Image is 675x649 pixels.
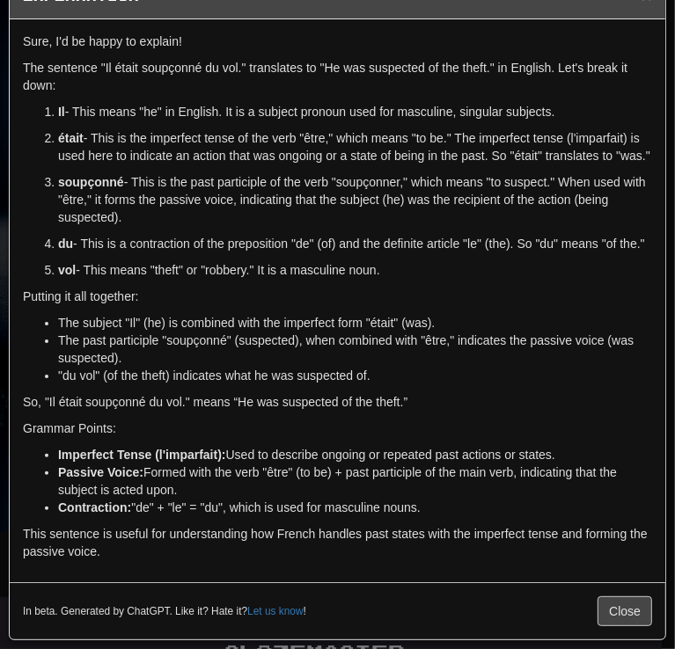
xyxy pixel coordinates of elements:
p: - This is a contraction of the preposition "de" (of) and the definite article "le" (the). So "du"... [58,235,652,252]
strong: était [58,131,84,145]
strong: Il [58,105,65,119]
strong: Contraction: [58,500,131,514]
p: So, "Il était soupçonné du vol." means “He was suspected of the theft.” [23,393,652,411]
li: "de" + "le" = "du", which is used for masculine nouns. [58,499,652,516]
p: Putting it all together: [23,288,652,305]
p: Grammar Points: [23,419,652,437]
li: Formed with the verb "être" (to be) + past participle of the main verb, indicating that the subje... [58,463,652,499]
p: The sentence "Il était soupçonné du vol." translates to "He was suspected of the theft." in Engli... [23,59,652,94]
small: In beta. Generated by ChatGPT. Like it? Hate it? ! [23,604,306,619]
p: - This means "theft" or "robbery." It is a masculine noun. [58,261,652,279]
strong: Imperfect Tense (l'imparfait): [58,448,226,462]
p: Sure, I'd be happy to explain! [23,33,652,50]
button: Close [598,596,652,626]
p: - This means "he" in English. It is a subject pronoun used for masculine, singular subjects. [58,103,652,120]
p: This sentence is useful for understanding how French handles past states with the imperfect tense... [23,525,652,560]
strong: Passive Voice: [58,465,143,479]
p: - This is the past participle of the verb "soupçonner," which means "to suspect." When used with ... [58,173,652,226]
a: Let us know [247,605,303,617]
li: The subject "Il" (he) is combined with the imperfect form "était" (was). [58,314,652,332]
li: Used to describe ongoing or repeated past actions or states. [58,446,652,463]
strong: du [58,237,73,251]
p: - This is the imperfect tense of the verb "être," which means "to be." The imperfect tense (l'imp... [58,129,652,164]
li: "du vol" (of the theft) indicates what he was suspected of. [58,367,652,384]
strong: vol [58,263,76,277]
strong: soupçonné [58,175,124,189]
li: The past participle "soupçonné" (suspected), when combined with "être," indicates the passive voi... [58,332,652,367]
